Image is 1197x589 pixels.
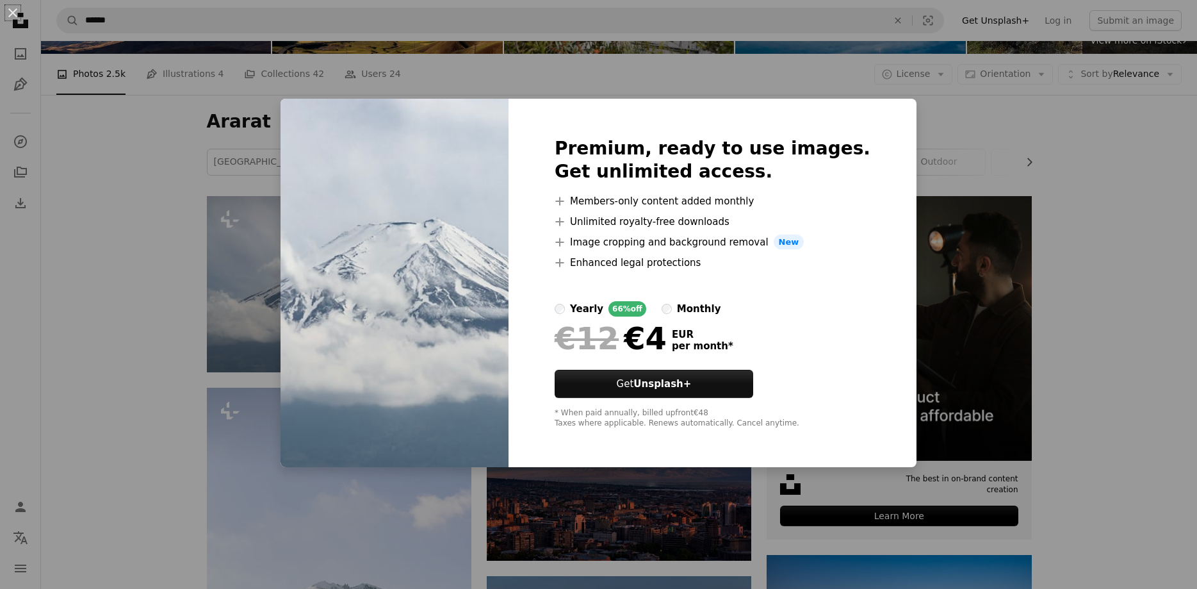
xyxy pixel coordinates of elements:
img: premium_photo-1716449491246-33e5d4c4697b [281,99,509,468]
input: yearly66%off [555,304,565,314]
li: Unlimited royalty-free downloads [555,214,870,229]
input: monthly [662,304,672,314]
span: New [774,235,804,250]
div: 66% off [608,301,646,317]
div: €4 [555,322,667,355]
span: €12 [555,322,619,355]
li: Enhanced legal protections [555,255,870,270]
div: monthly [677,301,721,317]
span: per month * [672,340,733,352]
h2: Premium, ready to use images. Get unlimited access. [555,137,870,183]
li: Members-only content added monthly [555,194,870,209]
div: * When paid annually, billed upfront €48 Taxes where applicable. Renews automatically. Cancel any... [555,408,870,429]
div: yearly [570,301,603,317]
button: GetUnsplash+ [555,370,753,398]
span: EUR [672,329,733,340]
strong: Unsplash+ [633,378,691,390]
li: Image cropping and background removal [555,235,870,250]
